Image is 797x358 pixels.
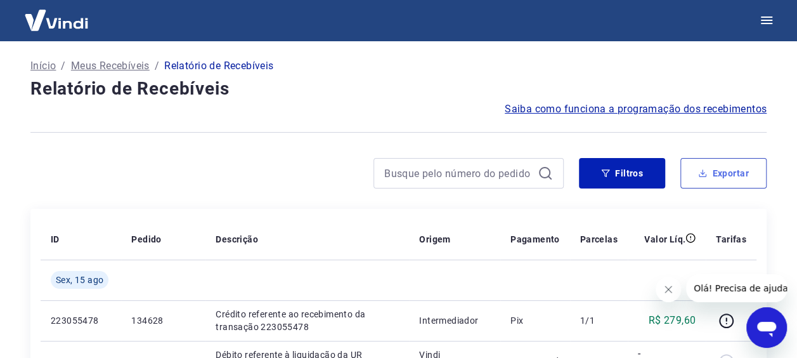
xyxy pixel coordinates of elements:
p: Parcelas [580,233,618,246]
p: 134628 [131,314,195,327]
p: ID [51,233,60,246]
h4: Relatório de Recebíveis [30,76,767,102]
button: Exportar [680,158,767,189]
p: Pix [510,314,560,327]
p: 1/1 [580,314,618,327]
p: Valor Líq. [644,233,685,246]
span: Sex, 15 ago [56,274,103,286]
p: Intermediador [419,314,490,327]
button: Filtros [579,158,665,189]
p: 223055478 [51,314,111,327]
p: Crédito referente ao recebimento da transação 223055478 [216,308,399,333]
p: / [61,58,65,74]
span: Olá! Precisa de ajuda? [8,9,107,19]
p: R$ 279,60 [649,313,696,328]
a: Início [30,58,56,74]
iframe: Mensagem da empresa [686,274,787,302]
p: Tarifas [716,233,746,246]
p: Descrição [216,233,258,246]
img: Vindi [15,1,98,39]
a: Meus Recebíveis [71,58,150,74]
p: Pagamento [510,233,560,246]
p: Pedido [131,233,161,246]
iframe: Botão para abrir a janela de mensagens [746,307,787,348]
input: Busque pelo número do pedido [384,164,533,183]
a: Saiba como funciona a programação dos recebimentos [505,102,767,117]
p: Origem [419,233,450,246]
p: / [155,58,159,74]
iframe: Fechar mensagem [656,277,681,302]
p: Relatório de Recebíveis [164,58,273,74]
